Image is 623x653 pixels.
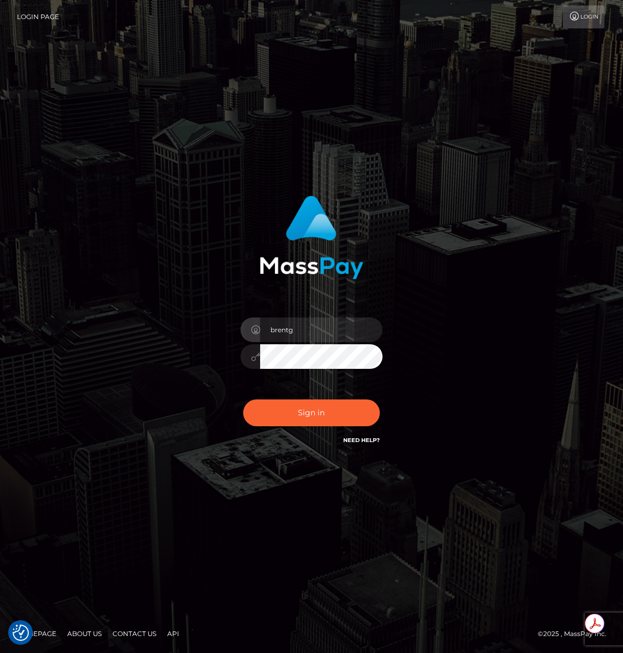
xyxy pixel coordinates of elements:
a: Login Page [17,5,59,28]
a: About Us [63,625,106,642]
a: Contact Us [108,625,161,642]
a: Login [563,5,604,28]
img: Revisit consent button [13,625,29,641]
div: © 2025 , MassPay Inc. [538,628,615,640]
a: API [163,625,184,642]
button: Sign in [243,399,380,426]
a: Homepage [12,625,61,642]
a: Need Help? [343,437,380,444]
input: Username... [260,317,383,342]
button: Consent Preferences [13,625,29,641]
img: MassPay Login [260,196,363,279]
